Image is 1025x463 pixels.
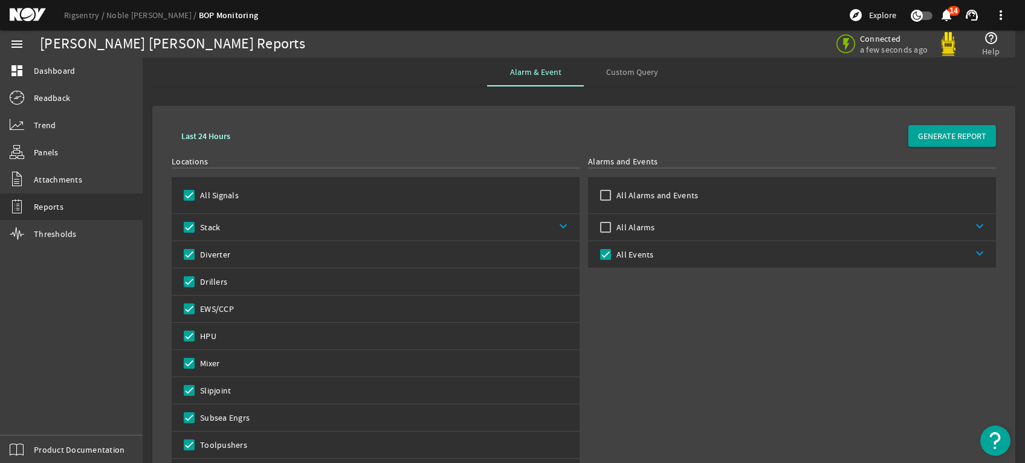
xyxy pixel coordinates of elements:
mat-icon: help_outline [984,31,998,45]
span: Trend [34,119,56,131]
label: Subsea Engrs [198,412,250,424]
span: Panels [34,146,59,158]
label: Stack [198,221,220,233]
mat-icon: notifications [939,8,954,22]
label: Drillers [198,276,227,288]
button: Explore [844,5,901,25]
button: 14 [940,9,952,22]
label: EWS/CCP [198,303,234,315]
div: [PERSON_NAME] [PERSON_NAME] Reports [40,38,305,50]
label: All Alarms [614,221,655,233]
a: BOP Monitoring [199,10,259,21]
label: All Signals [198,189,239,201]
span: Dashboard [34,65,75,77]
div: Alarms and Events [588,155,996,167]
mat-icon: dashboard [10,63,24,78]
span: Product Documentation [34,444,124,456]
a: Rigsentry [64,10,106,21]
span: Connected [860,33,928,44]
a: Noble [PERSON_NAME] [106,10,199,21]
span: GENERATE REPORT [918,130,986,142]
span: Help [982,45,1000,57]
button: GENERATE REPORT [908,125,996,147]
mat-icon: support_agent [965,8,979,22]
label: Toolpushers [198,439,247,451]
span: Readback [34,92,70,104]
label: Mixer [198,357,219,369]
span: Explore [869,9,896,21]
div: Locations [172,155,580,167]
button: Open Resource Center [980,426,1010,456]
mat-icon: explore [849,8,863,22]
span: a few seconds ago [860,44,928,55]
span: Attachments [34,173,82,186]
button: more_vert [986,1,1015,30]
span: Custom Query [606,68,658,76]
label: All Events [614,248,654,261]
span: Alarm & Event [510,68,561,76]
img: Yellowpod.svg [936,32,960,56]
mat-icon: menu [10,37,24,51]
label: HPU [198,330,216,342]
label: Slipjoint [198,384,231,397]
b: Last 24 Hours [181,131,230,142]
span: Thresholds [34,228,77,240]
button: Last 24 Hours [172,125,240,147]
label: All Alarms and Events [614,189,698,201]
span: Reports [34,201,63,213]
label: Diverter [198,248,230,261]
